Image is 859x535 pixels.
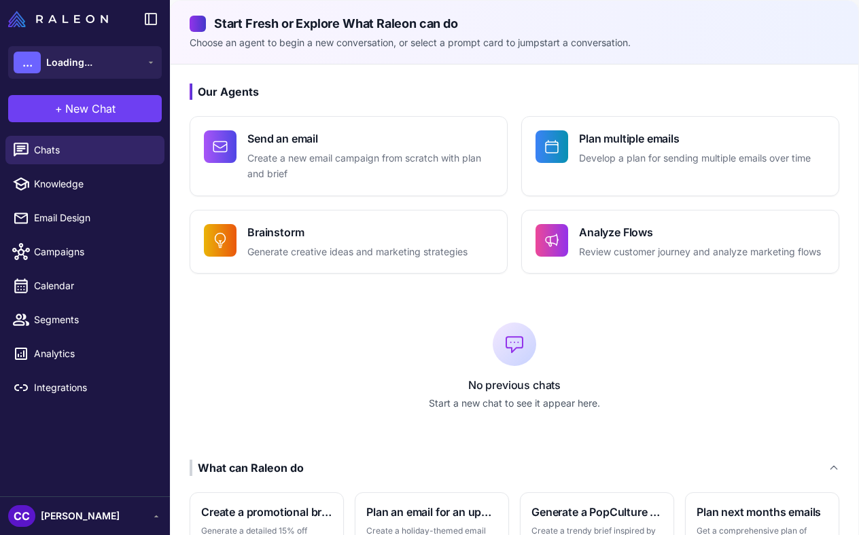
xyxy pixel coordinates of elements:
[34,312,154,327] span: Segments
[190,14,839,33] h2: Start Fresh or Explore What Raleon can do
[247,224,468,240] h4: Brainstorm
[8,11,113,27] a: Raleon Logo
[5,373,164,402] a: Integrations
[190,35,839,50] p: Choose an agent to begin a new conversation, or select a prompt card to jumpstart a conversation.
[41,509,120,523] span: [PERSON_NAME]
[34,210,154,225] span: Email Design
[8,95,162,122] button: +New Chat
[247,130,493,147] h4: Send an email
[579,244,821,260] p: Review customer journey and analyze marketing flows
[65,100,116,117] span: New Chat
[190,396,839,411] p: Start a new chat to see it appear here.
[366,504,497,520] h3: Plan an email for an upcoming holiday
[201,504,332,520] h3: Create a promotional brief and email
[14,52,41,73] div: ...
[521,116,839,196] button: Plan multiple emailsDevelop a plan for sending multiple emails over time
[5,238,164,266] a: Campaigns
[34,346,154,361] span: Analytics
[5,204,164,232] a: Email Design
[5,136,164,164] a: Chats
[521,210,839,274] button: Analyze FlowsReview customer journey and analyze marketing flows
[579,224,821,240] h4: Analyze Flows
[190,84,839,100] h3: Our Agents
[34,380,154,395] span: Integrations
[5,170,164,198] a: Knowledge
[8,505,35,527] div: CC
[579,130,811,147] h4: Plan multiple emails
[55,100,63,117] span: +
[247,244,468,260] p: Generate creative ideas and marketing strategies
[8,46,162,79] button: ...Loading...
[34,244,154,259] span: Campaigns
[190,460,304,476] div: What can Raleon do
[46,55,92,70] span: Loading...
[190,377,839,393] p: No previous chats
[8,11,108,27] img: Raleon Logo
[697,504,828,520] h3: Plan next months emails
[247,151,493,182] p: Create a new email campaign from scratch with plan and brief
[190,116,508,196] button: Send an emailCreate a new email campaign from scratch with plan and brief
[531,504,663,520] h3: Generate a PopCulture themed brief
[34,177,154,191] span: Knowledge
[5,339,164,368] a: Analytics
[579,151,811,166] p: Develop a plan for sending multiple emails over time
[5,306,164,334] a: Segments
[5,272,164,300] a: Calendar
[34,278,154,293] span: Calendar
[190,210,508,274] button: BrainstormGenerate creative ideas and marketing strategies
[34,143,154,158] span: Chats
